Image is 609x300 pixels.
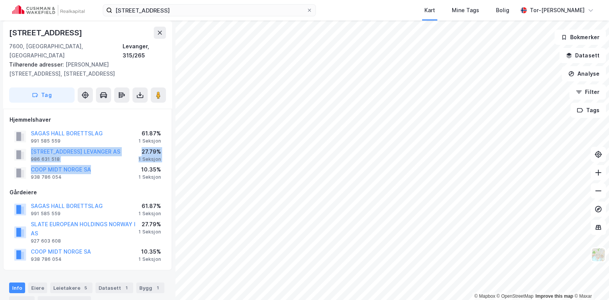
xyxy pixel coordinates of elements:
[424,6,435,15] div: Kart
[139,220,161,229] div: 27.79%
[154,284,161,292] div: 1
[139,147,161,156] div: 27.79%
[560,48,606,63] button: Datasett
[9,42,123,60] div: 7600, [GEOGRAPHIC_DATA], [GEOGRAPHIC_DATA]
[31,211,61,217] div: 991 585 559
[9,27,84,39] div: [STREET_ADDRESS]
[28,283,47,293] div: Eiere
[591,248,606,262] img: Z
[139,174,161,180] div: 1 Seksjon
[139,156,161,162] div: 1 Seksjon
[571,263,609,300] iframe: Chat Widget
[571,263,609,300] div: Kontrollprogram for chat
[530,6,585,15] div: Tor-[PERSON_NAME]
[496,6,509,15] div: Bolig
[31,174,62,180] div: 938 786 054
[139,247,161,256] div: 10.35%
[497,294,534,299] a: OpenStreetMap
[10,188,166,197] div: Gårdeiere
[9,283,25,293] div: Info
[82,284,89,292] div: 5
[9,61,65,68] span: Tilhørende adresser:
[50,283,92,293] div: Leietakere
[139,202,161,211] div: 61.87%
[9,60,160,78] div: [PERSON_NAME] [STREET_ADDRESS], [STREET_ADDRESS]
[112,5,306,16] input: Søk på adresse, matrikkel, gårdeiere, leietakere eller personer
[555,30,606,45] button: Bokmerker
[31,138,61,144] div: 991 585 559
[123,284,130,292] div: 1
[536,294,573,299] a: Improve this map
[31,238,61,244] div: 927 603 608
[569,84,606,100] button: Filter
[562,66,606,81] button: Analyse
[139,138,161,144] div: 1 Seksjon
[136,283,164,293] div: Bygg
[139,211,161,217] div: 1 Seksjon
[96,283,133,293] div: Datasett
[31,156,60,162] div: 986 631 518
[12,5,84,16] img: cushman-wakefield-realkapital-logo.202ea83816669bd177139c58696a8fa1.svg
[139,165,161,174] div: 10.35%
[123,42,166,60] div: Levanger, 315/265
[10,115,166,124] div: Hjemmelshaver
[31,256,62,262] div: 938 786 054
[9,87,75,103] button: Tag
[474,294,495,299] a: Mapbox
[139,256,161,262] div: 1 Seksjon
[139,229,161,235] div: 1 Seksjon
[452,6,479,15] div: Mine Tags
[571,103,606,118] button: Tags
[139,129,161,138] div: 61.87%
